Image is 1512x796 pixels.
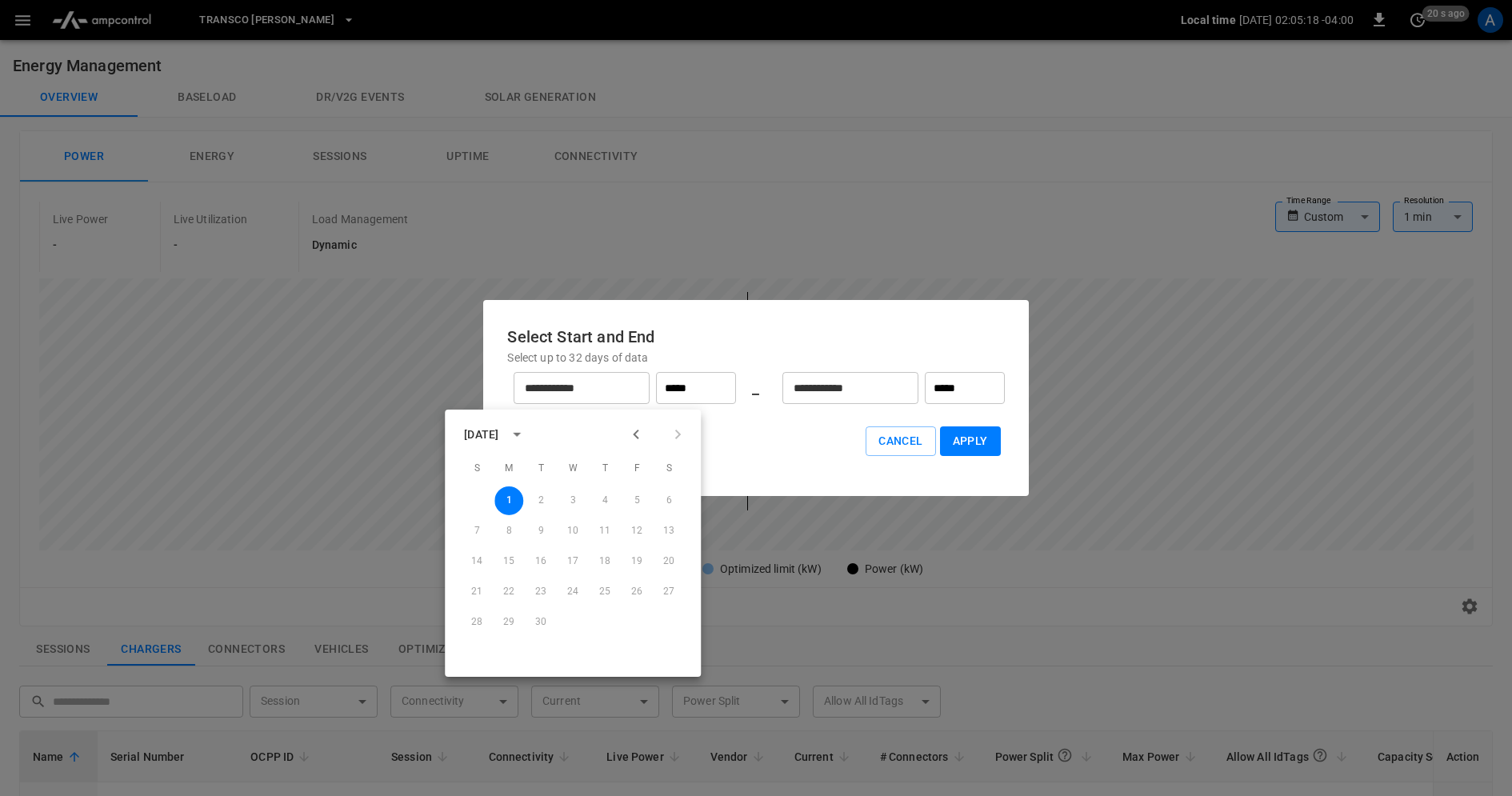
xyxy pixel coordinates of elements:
button: Apply [940,426,1001,456]
button: Cancel [866,426,935,456]
span: Thursday [590,453,619,485]
span: Tuesday [526,453,555,485]
span: Wednesday [558,453,587,485]
span: Saturday [654,453,683,485]
button: 1 [494,486,523,515]
button: calendar view is open, switch to year view [503,421,530,448]
p: Select up to 32 days of data [507,350,1004,366]
div: [DATE] [464,426,498,442]
button: Previous month [622,421,650,448]
h6: _ [752,375,759,401]
span: Sunday [462,453,491,485]
span: Friday [622,453,651,485]
span: Monday [494,453,523,485]
h6: Select Start and End [507,324,1004,350]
